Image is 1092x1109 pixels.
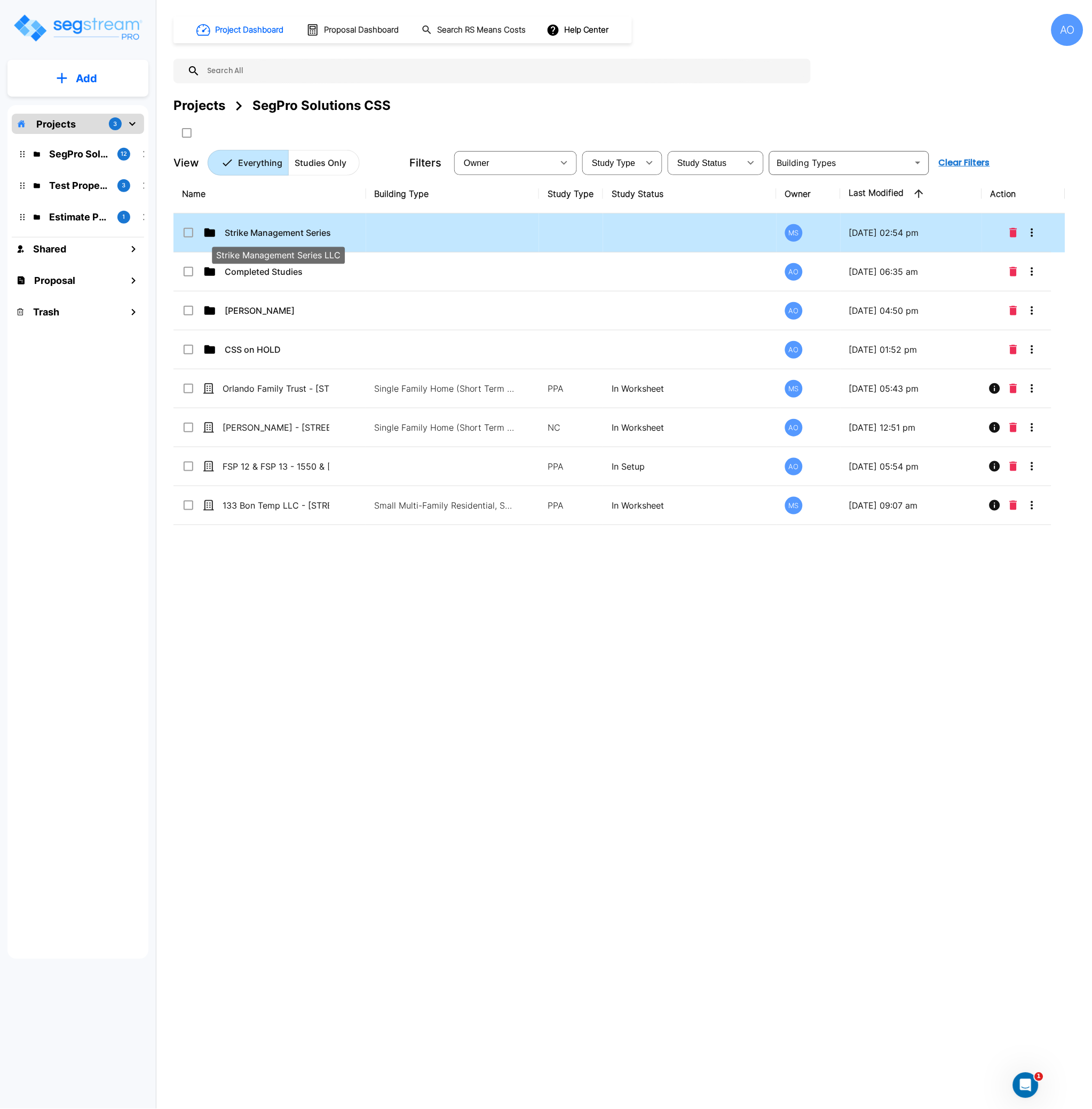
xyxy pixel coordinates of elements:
div: SegPro Solutions CSS [252,96,391,115]
button: Open [911,155,925,170]
input: Building Types [772,155,908,170]
button: Delete [1006,222,1022,243]
p: 3 [114,120,117,129]
p: Everything [238,156,282,169]
span: 1 [1035,1073,1043,1081]
th: Last Modified [841,175,982,213]
th: Action [982,175,1065,213]
button: More-Options [1022,417,1043,438]
p: [DATE] 02:54 pm [849,226,973,239]
button: Delete [1006,495,1022,516]
button: More-Options [1022,495,1043,516]
button: Delete [1006,300,1022,321]
h1: Search RS Means Costs [437,24,526,36]
th: Building Type [366,175,540,213]
button: Add [7,63,148,94]
p: 1 [123,212,125,221]
button: Proposal Dashboard [302,19,405,41]
div: Projects [173,96,225,115]
p: 3 [122,181,126,190]
h1: Project Dashboard [215,24,283,36]
p: [PERSON_NAME] [225,304,331,317]
h1: Proposal Dashboard [324,24,399,36]
button: More-Options [1022,222,1043,243]
p: Strike Management Series LLC [216,249,341,262]
button: Everything [208,150,289,176]
div: AO [785,302,803,320]
div: Select [584,148,639,178]
div: AO [1051,14,1083,46]
button: Delete [1006,456,1022,477]
div: AO [785,419,803,437]
p: Completed Studies [225,265,331,278]
button: Search RS Means Costs [417,20,532,41]
button: More-Options [1022,300,1043,321]
button: More-Options [1022,261,1043,282]
p: In Worksheet [612,421,768,434]
p: Strike Management Series LLC [225,226,331,239]
p: 133 Bon Temp LLC - [STREET_ADDRESS] [223,499,329,512]
button: More-Options [1022,339,1043,360]
button: Info [984,456,1006,477]
button: Help Center [544,20,613,40]
div: MS [785,380,803,398]
span: Owner [464,159,489,168]
button: SelectAll [176,122,197,144]
p: Single Family Home (Short Term Residential Rental), Single Family Home Site [375,421,519,434]
button: Project Dashboard [192,18,289,42]
p: FSP 12 & FSP 13 - 1550 & [STREET_ADDRESS] [223,460,329,473]
p: Filters [409,155,441,171]
h1: Proposal [34,273,75,288]
p: [DATE] 09:07 am [849,499,973,512]
span: Study Type [592,159,635,168]
p: PPA [548,460,595,473]
button: Delete [1006,261,1022,282]
input: Search All [200,59,805,83]
button: Clear Filters [935,152,994,173]
h1: Trash [33,305,59,319]
button: Info [984,495,1006,516]
iframe: Intercom live chat [1013,1073,1039,1098]
p: 12 [121,149,127,159]
p: Single Family Home (Short Term Residential Rental), Single Family Home Site [375,382,519,395]
div: Select [670,148,740,178]
button: Delete [1006,378,1022,399]
p: Orlando Family Trust - [STREET_ADDRESS] [223,382,329,395]
p: CSS on HOLD [225,343,331,356]
button: Delete [1006,339,1022,360]
p: PPA [548,382,595,395]
div: AO [785,263,803,281]
p: Estimate Property [49,210,109,224]
p: In Worksheet [612,382,768,395]
p: [PERSON_NAME] - [STREET_ADDRESS] [223,421,329,434]
div: MS [785,224,803,242]
div: AO [785,341,803,359]
p: [DATE] 04:50 pm [849,304,973,317]
button: More-Options [1022,456,1043,477]
p: NC [548,421,595,434]
p: SegPro Solutions CSS [49,147,109,161]
button: Delete [1006,417,1022,438]
button: Info [984,378,1006,399]
button: More-Options [1022,378,1043,399]
th: Name [173,175,366,213]
img: Logo [12,13,143,43]
p: In Worksheet [612,499,768,512]
p: Test Property Folder [49,178,109,193]
div: Select [456,148,553,178]
th: Study Status [603,175,777,213]
p: [DATE] 12:51 pm [849,421,973,434]
button: Studies Only [288,150,360,176]
button: Info [984,417,1006,438]
p: [DATE] 05:43 pm [849,382,973,395]
p: Projects [36,117,76,131]
p: [DATE] 01:52 pm [849,343,973,356]
h1: Shared [33,242,66,256]
div: Platform [208,150,360,176]
p: [DATE] 05:54 pm [849,460,973,473]
th: Study Type [539,175,603,213]
p: Add [76,70,97,86]
p: In Setup [612,460,768,473]
div: AO [785,458,803,476]
th: Owner [777,175,841,213]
